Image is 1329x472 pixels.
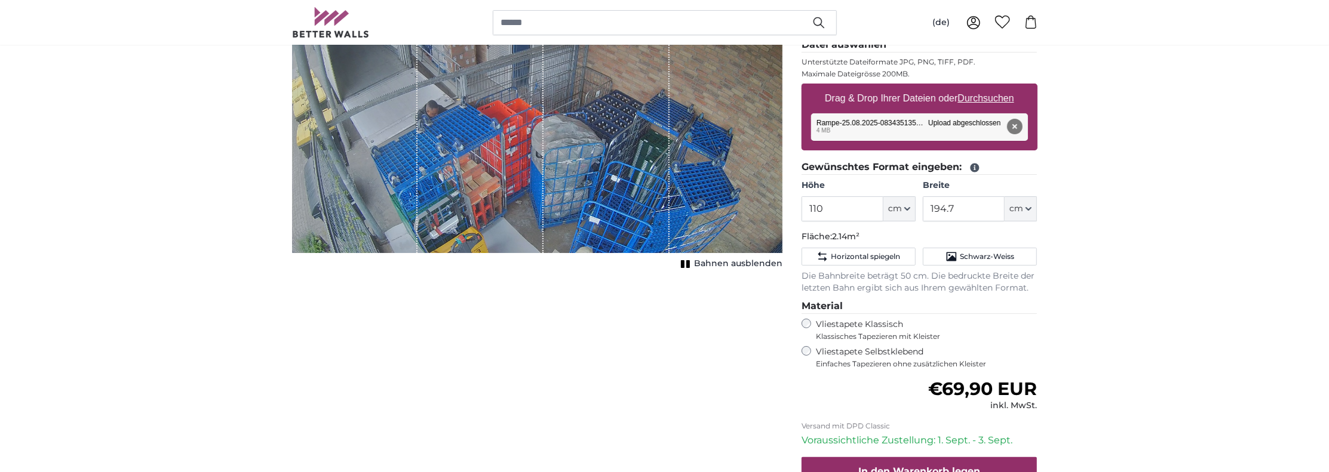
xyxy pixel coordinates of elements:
[816,332,1027,341] span: Klassisches Tapezieren mit Kleister
[820,87,1019,110] label: Drag & Drop Ihrer Dateien oder
[923,248,1037,266] button: Schwarz-Weiss
[802,421,1038,431] p: Versand mit DPD Classic
[928,400,1037,412] div: inkl. MwSt.
[802,38,1038,53] legend: Datei auswählen
[802,180,916,192] label: Höhe
[957,93,1014,103] u: Durchsuchen
[923,180,1037,192] label: Breite
[923,12,959,33] button: (de)
[677,255,782,272] button: Bahnen ausblenden
[802,69,1038,79] p: Maximale Dateigrösse 200MB.
[292,7,370,38] img: Betterwalls
[802,57,1038,67] p: Unterstützte Dateiformate JPG, PNG, TIFF, PDF.
[802,160,1038,175] legend: Gewünschtes Format eingeben:
[960,252,1014,261] span: Schwarz-Weiss
[831,252,900,261] span: Horizontal spiegeln
[832,231,860,242] span: 2.14m²
[883,196,916,221] button: cm
[816,359,1038,369] span: Einfaches Tapezieren ohne zusätzlichen Kleister
[1005,196,1037,221] button: cm
[802,299,1038,314] legend: Material
[816,346,1038,369] label: Vliestapete Selbstklebend
[802,270,1038,294] p: Die Bahnbreite beträgt 50 cm. Die bedruckte Breite der letzten Bahn ergibt sich aus Ihrem gewählt...
[888,203,902,215] span: cm
[802,231,1038,243] p: Fläche:
[816,319,1027,341] label: Vliestapete Klassisch
[802,248,916,266] button: Horizontal spiegeln
[928,378,1037,400] span: €69,90 EUR
[802,433,1038,448] p: Voraussichtliche Zustellung: 1. Sept. - 3. Sept.
[1009,203,1023,215] span: cm
[694,258,782,270] span: Bahnen ausblenden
